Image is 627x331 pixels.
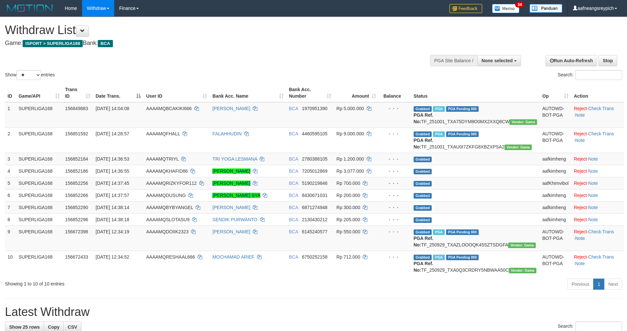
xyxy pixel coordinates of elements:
[96,229,129,234] span: [DATE] 12:34:19
[571,201,624,213] td: ·
[574,193,587,198] a: Reject
[65,217,88,222] span: 156852296
[5,213,16,225] td: 8
[302,168,328,174] span: Copy 7205012869 to clipboard
[334,84,379,102] th: Amount: activate to sort column ascending
[492,4,520,13] img: Button%20Memo.svg
[289,229,298,234] span: BCA
[414,261,433,273] b: PGA Ref. No:
[433,106,444,112] span: Marked by aafsoycanthlai
[65,205,88,210] span: 156852290
[96,217,129,222] span: [DATE] 14:38:18
[65,168,88,174] span: 156852186
[540,251,571,276] td: AUTOWD-BOT-PGA
[16,201,62,213] td: SUPERLIGA168
[571,102,624,128] td: · ·
[16,127,62,153] td: SUPERLIGA168
[540,189,571,201] td: aafkimheng
[414,106,432,112] span: Grabbed
[575,261,585,266] a: Note
[302,193,328,198] span: Copy 8430671031 to clipboard
[212,193,260,198] a: [PERSON_NAME] SYA
[381,204,408,211] div: - - -
[96,168,129,174] span: [DATE] 14:36:55
[212,229,250,234] a: [PERSON_NAME]
[5,165,16,177] td: 4
[571,225,624,251] td: · ·
[16,102,62,128] td: SUPERLIGA168
[588,168,598,174] a: Note
[540,225,571,251] td: AUTOWD-BOT-PGA
[302,156,328,162] span: Copy 2780388105 to clipboard
[433,255,444,260] span: Marked by aafsoycanthlai
[65,229,88,234] span: 156672398
[16,251,62,276] td: SUPERLIGA168
[574,156,587,162] a: Reject
[574,106,587,111] a: Reject
[588,156,598,162] a: Note
[571,189,624,201] td: ·
[146,168,188,174] span: AAAAMQKHAFID86
[414,112,433,124] b: PGA Ref. No:
[433,229,444,235] span: Marked by aafsoycanthlai
[5,201,16,213] td: 7
[381,168,408,174] div: - - -
[414,229,432,235] span: Grabbed
[381,180,408,186] div: - - -
[16,177,62,189] td: SUPERLIGA168
[302,254,328,260] span: Copy 6750252158 to clipboard
[411,225,540,251] td: TF_250929_TXAZLOOOQK45SZTSDGFA
[509,268,536,273] span: Vendor URL: https://trx31.1velocity.biz
[571,251,624,276] td: · ·
[433,131,444,137] span: Marked by aafsoycanthlai
[588,254,614,260] a: Check Trans
[508,243,536,248] span: Vendor URL: https://trx31.1velocity.biz
[212,217,257,222] a: SENDIK PURWANTO
[16,70,41,80] select: Showentries
[146,254,195,260] span: AAAAMQRESHAAL666
[146,131,180,136] span: AAAAMQFHALL
[212,181,250,186] a: [PERSON_NAME]
[588,131,614,136] a: Check Trans
[96,254,129,260] span: [DATE] 12:34:52
[96,205,129,210] span: [DATE] 14:38:14
[96,106,129,111] span: [DATE] 14:04:08
[212,254,254,260] a: MOCHAMAD ARIEF
[515,2,524,8] span: 34
[302,106,328,111] span: Copy 1970951390 to clipboard
[5,153,16,165] td: 3
[96,131,129,136] span: [DATE] 14:28:57
[5,24,411,37] h1: Withdraw List
[414,181,432,186] span: Grabbed
[336,131,364,136] span: Rp 9.000.000
[530,4,562,13] img: panduan.png
[5,40,411,47] h4: Game: Bank:
[16,225,62,251] td: SUPERLIGA168
[9,324,40,330] span: Show 25 rows
[5,84,16,102] th: ID
[411,127,540,153] td: TF_251001_TXAU0I7ZKFG8XBZXPSA2
[567,279,594,290] a: Previous
[146,106,192,111] span: AAAAMQBCAKIKI666
[381,105,408,112] div: - - -
[62,84,93,102] th: Trans ID: activate to sort column ascending
[546,55,597,66] a: Run Auto-Refresh
[593,279,604,290] a: 1
[289,168,298,174] span: BCA
[430,55,477,66] div: PGA Site Balance /
[571,213,624,225] td: ·
[575,236,585,241] a: Note
[446,106,479,112] span: PGA Pending
[381,216,408,223] div: - - -
[575,138,585,143] a: Note
[289,217,298,222] span: BCA
[16,213,62,225] td: SUPERLIGA168
[414,138,433,149] b: PGA Ref. No:
[571,84,624,102] th: Action
[588,106,614,111] a: Check Trans
[336,205,360,210] span: Rp 300.000
[571,153,624,165] td: ·
[302,205,328,210] span: Copy 6871274948 to clipboard
[381,156,408,162] div: - - -
[65,193,88,198] span: 156852266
